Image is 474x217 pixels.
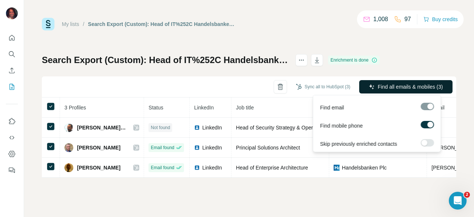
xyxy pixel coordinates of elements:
span: [PERSON_NAME] [77,164,120,171]
img: LinkedIn logo [194,145,200,151]
button: Feedback [6,164,18,177]
img: Avatar [6,7,18,19]
button: Search [6,47,18,61]
img: Avatar [64,163,73,172]
span: [PERSON_NAME] [77,144,120,151]
button: Use Surfe API [6,131,18,144]
span: Email found [151,164,174,171]
span: Find mobile phone [320,122,363,129]
span: Status [148,105,163,111]
p: 97 [404,15,411,24]
button: Sync all to HubSpot (3) [291,81,355,92]
img: company-logo [334,165,340,171]
span: Handelsbanken Plc [342,164,387,171]
div: Enrichment is done [328,56,380,65]
span: Job title [236,105,254,111]
span: 2 [464,192,470,198]
span: [PERSON_NAME] CISM [77,124,126,131]
button: Find all emails & mobiles (3) [359,80,453,93]
button: Quick start [6,31,18,45]
button: actions [296,54,307,66]
img: LinkedIn logo [194,165,200,171]
iframe: Intercom live chat [449,192,467,210]
li: / [83,20,84,28]
button: Buy credits [423,14,458,24]
span: 3 Profiles [64,105,86,111]
div: Search Export (Custom): Head of IT%252C Handelsbanken - [DATE] 10:12 [88,20,235,28]
button: My lists [6,80,18,93]
button: Use Surfe on LinkedIn [6,115,18,128]
span: LinkedIn [194,105,214,111]
span: Head of Enterprise Architecture [236,165,308,171]
span: Find all emails & mobiles (3) [378,83,443,91]
span: LinkedIn [202,164,222,171]
span: Email found [151,144,174,151]
img: Avatar [64,123,73,132]
a: My lists [62,21,79,27]
span: Principal Solutions Architect [236,145,300,151]
h1: Search Export (Custom): Head of IT%252C Handelsbanken - [DATE] 10:12 [42,54,289,66]
span: Find email [320,104,344,111]
span: Skip previously enriched contacts [320,140,397,148]
span: LinkedIn [202,124,222,131]
img: Avatar [64,143,73,152]
button: Dashboard [6,147,18,161]
span: Not found [151,124,170,131]
span: LinkedIn [202,144,222,151]
img: Surfe Logo [42,18,54,30]
button: Enrich CSV [6,64,18,77]
span: Head of Security Strategy & Operations [236,125,327,131]
p: 1,008 [373,15,388,24]
img: LinkedIn logo [194,125,200,131]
